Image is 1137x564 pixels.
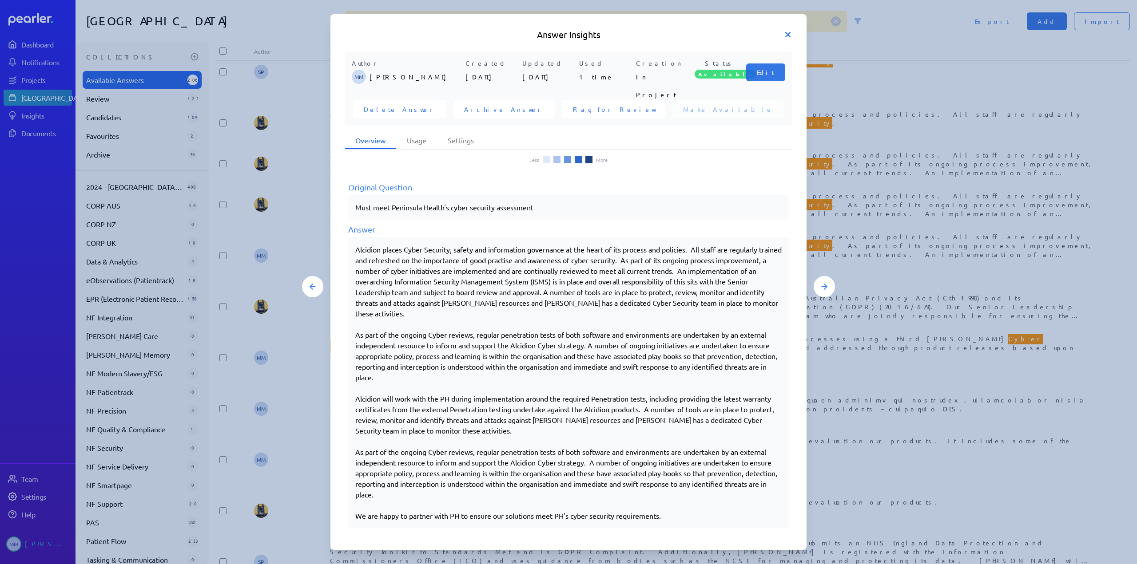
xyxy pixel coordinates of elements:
p: Created [465,59,519,68]
p: Alcidion will work with the PH during implementation around the required Penetration tests, inclu... [355,393,782,436]
p: [DATE] [522,68,576,86]
button: Delete Answer [353,100,446,118]
p: [PERSON_NAME] [370,68,462,86]
p: Updated [522,59,576,68]
button: Archive Answer [453,100,555,118]
p: Creation [636,59,689,68]
p: Status [693,59,746,68]
button: Make Available [672,100,784,118]
li: Settings [437,132,485,149]
p: We are happy to partner with PH to ensure our solutions meet PH's cyber security requirements. [355,510,782,521]
p: [DATE] [465,68,519,86]
div: Answer [348,223,789,235]
li: Usage [396,132,437,149]
p: Alcidion places Cyber Security, safety and information governance at the heart of its process and... [355,244,782,319]
li: More [596,157,608,162]
span: Flag for Review [572,105,655,114]
p: As part of the ongoing Cyber reviews, regular penetration tests of both software and environments... [355,329,782,383]
h5: Answer Insights [345,28,792,41]
p: In Project [636,68,689,86]
li: Overview [345,132,396,149]
span: Make Available [683,105,773,114]
p: Must meet Peninsula Health's cyber security assessment [355,202,782,213]
span: Michelle Manuel [352,70,366,84]
span: Available [695,70,756,79]
p: Used [579,59,632,68]
p: Author [352,59,462,68]
button: Edit [746,63,785,81]
span: Archive Answer [464,105,544,114]
button: Previous Answer [302,276,323,297]
p: 1 time [579,68,632,86]
button: Next Answer [814,276,835,297]
p: As part of the ongoing Cyber reviews, regular penetration tests of both software and environments... [355,446,782,500]
span: Edit [757,68,775,77]
li: Less [529,157,539,162]
button: Flag for Review [562,100,665,118]
div: Original Question [348,181,789,193]
span: Delete Answer [364,105,436,114]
